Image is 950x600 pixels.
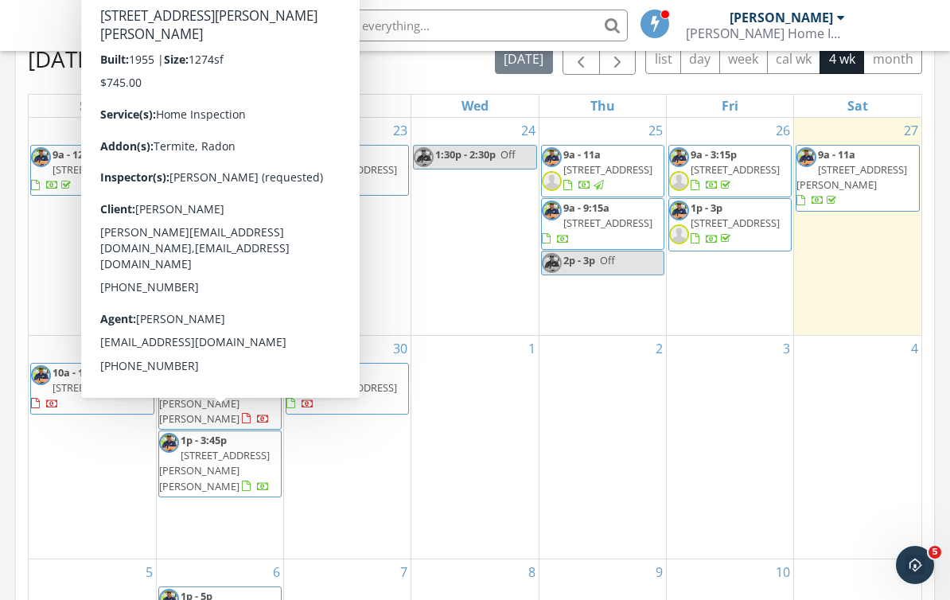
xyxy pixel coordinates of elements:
span: [STREET_ADDRESS][PERSON_NAME] [796,162,907,192]
a: Go to October 5, 2025 [142,559,156,585]
img: image0_4.jpeg [542,147,562,167]
img: image0_4.jpeg [31,147,51,167]
a: Go to September 21, 2025 [135,118,156,143]
a: 1p - 3:45p [STREET_ADDRESS][PERSON_NAME][PERSON_NAME] [159,433,270,493]
a: 10a - 12p [STREET_ADDRESS] [31,365,142,410]
span: 1p - 3:45p [181,433,227,447]
a: 9a - 9:15a [STREET_ADDRESS] [541,198,664,250]
a: 1p - 3:45p [STREET_ADDRESS][PERSON_NAME][PERSON_NAME] [158,431,282,497]
button: 4 wk [820,43,864,74]
td: Go to September 22, 2025 [156,118,283,336]
a: Saturday [844,95,871,117]
span: 10a - 12p [53,365,95,380]
a: 9a - 9:15a [STREET_ADDRESS] [542,201,652,245]
button: Previous [563,42,600,75]
a: Thursday [587,95,618,117]
a: Go to September 22, 2025 [263,118,283,143]
span: [STREET_ADDRESS] [691,162,780,177]
a: Go to September 25, 2025 [645,118,666,143]
a: Tuesday [333,95,362,117]
span: Off [500,147,516,162]
a: 9a - 3:15p [STREET_ADDRESS] [691,147,780,192]
a: 9a - 11:15a [STREET_ADDRESS][PERSON_NAME][PERSON_NAME] [158,363,282,430]
div: [PERSON_NAME] [730,10,833,25]
span: 9a - 3:15p [691,147,737,162]
td: Go to September 25, 2025 [539,118,666,336]
button: Next [599,42,637,75]
td: Go to September 24, 2025 [411,118,539,336]
a: Go to September 30, 2025 [390,336,411,361]
td: Go to September 28, 2025 [29,336,156,559]
img: The Best Home Inspection Software - Spectora [95,8,130,43]
button: cal wk [767,43,821,74]
img: image0_4.jpeg [159,147,179,167]
a: 9a - 11a [STREET_ADDRESS][PERSON_NAME] [796,147,907,208]
span: SPECTORA [141,8,271,41]
img: image0_4.jpeg [31,365,51,385]
a: 3p - 6:45p [STREET_ADDRESS] [286,363,409,415]
td: Go to October 4, 2025 [794,336,921,559]
span: [STREET_ADDRESS] [308,380,397,395]
a: Go to October 2, 2025 [652,336,666,361]
a: Wednesday [458,95,492,117]
span: 5 [929,546,941,559]
img: image0_4.jpeg [414,147,434,167]
a: 9a - 11a [STREET_ADDRESS][PERSON_NAME] [796,145,920,212]
a: Go to September 28, 2025 [135,336,156,361]
a: Go to October 8, 2025 [525,559,539,585]
td: Go to September 21, 2025 [29,118,156,336]
a: Go to October 9, 2025 [652,559,666,585]
span: [STREET_ADDRESS] [53,162,142,177]
img: default-user-f0147aede5fd5fa78ca7ade42f37bd4542148d508eef1c3d3ea960f66861d68b.jpg [542,171,562,191]
button: week [719,43,768,74]
span: 9a - 12:15p [53,147,104,162]
td: Go to September 30, 2025 [284,336,411,559]
iframe: Intercom live chat [896,546,934,584]
button: month [863,43,922,74]
a: Friday [718,95,742,117]
span: 1p - 3p [691,201,722,215]
a: 9a - 11:30a [STREET_ADDRESS][PERSON_NAME] [158,145,282,212]
span: 9a - 11a [563,147,601,162]
span: 2p - 3p [563,253,595,267]
a: 9a - 12:15p [STREET_ADDRESS] [31,147,142,192]
span: [STREET_ADDRESS] [563,216,652,230]
a: 9a - 11:15a [STREET_ADDRESS][PERSON_NAME][PERSON_NAME] [159,365,270,426]
a: 3p - 6:45p [STREET_ADDRESS] [286,365,397,410]
a: 9a - 11a [STREET_ADDRESS] [563,147,652,192]
a: 1p - 3p [STREET_ADDRESS] [668,198,792,251]
a: 9a - 3:15p [STREET_ADDRESS] [668,145,792,197]
button: list [645,43,681,74]
a: Go to October 10, 2025 [773,559,793,585]
img: image0_4.jpeg [542,253,562,273]
a: Sunday [76,95,107,117]
a: Go to October 6, 2025 [270,559,283,585]
td: Go to September 26, 2025 [666,118,793,336]
img: image0_4.jpeg [542,201,562,220]
span: [STREET_ADDRESS][PERSON_NAME][PERSON_NAME] [159,380,270,425]
a: 9a - 11:30a [STREET_ADDRESS][PERSON_NAME] [159,147,270,208]
button: day [680,43,720,74]
a: Go to September 29, 2025 [263,336,283,361]
span: Off [600,253,615,267]
img: image0_4.jpeg [159,365,179,385]
img: image0_4.jpeg [286,365,306,385]
div: DeLeon Home Inspections [686,25,845,41]
td: Go to October 2, 2025 [539,336,666,559]
a: 12a - 5a [STREET_ADDRESS] [286,147,397,192]
a: 10a - 12p [STREET_ADDRESS] [30,363,154,415]
a: Go to October 3, 2025 [780,336,793,361]
span: 9a - 9:15a [563,201,609,215]
span: 3p - 6:45p [308,365,354,380]
img: image0_4.jpeg [796,147,816,167]
td: Go to September 29, 2025 [156,336,283,559]
a: 12a - 5a [STREET_ADDRESS] [286,145,409,197]
span: [STREET_ADDRESS] [691,216,780,230]
img: image0_4.jpeg [669,147,689,167]
td: Go to September 23, 2025 [284,118,411,336]
span: [STREET_ADDRESS][PERSON_NAME][PERSON_NAME] [159,448,270,493]
img: image0_4.jpeg [669,201,689,220]
span: 9a - 11a [818,147,855,162]
a: 9a - 12:15p [STREET_ADDRESS] [30,145,154,197]
span: [STREET_ADDRESS] [53,380,142,395]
